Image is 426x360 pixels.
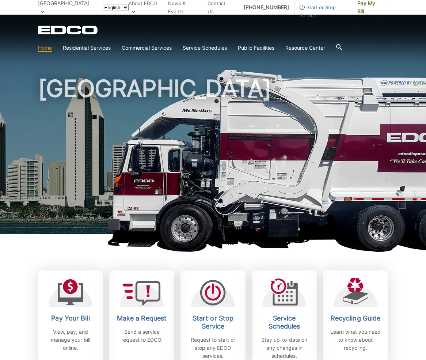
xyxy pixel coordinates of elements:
p: Request to start or stop any EDCO services. [186,336,240,360]
a: EDCD logo. Return to the homepage. [38,26,99,34]
a: Commercial Services [122,44,172,52]
p: Learn what you need to know about recycling. [328,328,383,352]
h2: Pay Your Bill [43,314,98,322]
a: Service Schedules [183,44,227,52]
a: Home [38,44,52,52]
h2: Recycling Guide [328,314,383,322]
h2: Start or Stop Service [186,314,240,330]
select: Select a language [103,4,129,11]
p: Send a service request to EDCO. [115,328,169,344]
p: View, pay, and manage your bill online. [43,328,98,352]
a: Residential Services [63,44,111,52]
h2: Make a Request [115,314,169,322]
a: Public Facilities [238,44,274,52]
h1: [GEOGRAPHIC_DATA] [38,77,388,237]
p: Stay up-to-date on any changes in schedules. [257,336,311,360]
h2: Service Schedules [257,314,311,330]
a: Resource Center [285,44,325,52]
